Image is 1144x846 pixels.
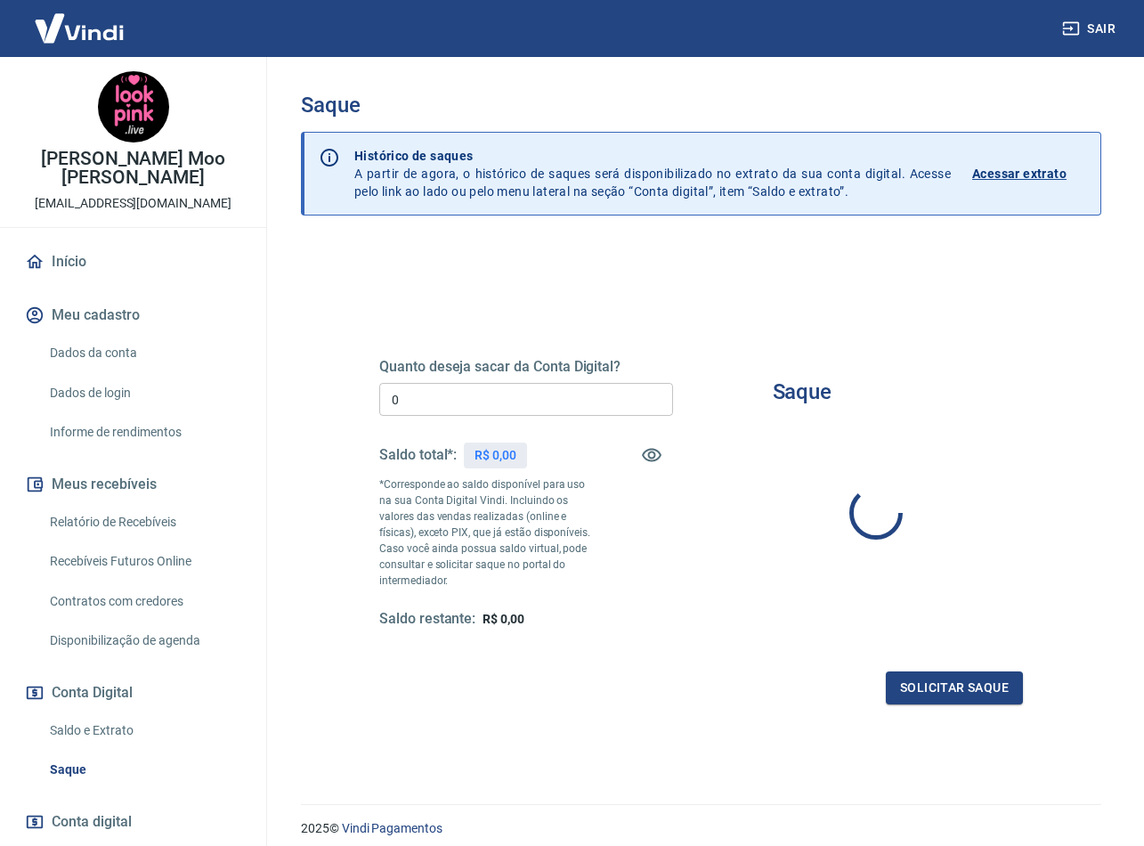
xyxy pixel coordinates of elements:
p: 2025 © [301,819,1101,838]
img: f5e2b5f2-de41-4e9a-a4e6-a6c2332be871.jpeg [98,71,169,142]
p: R$ 0,00 [475,446,516,465]
a: Conta digital [21,802,245,842]
a: Saque [43,752,245,788]
a: Informe de rendimentos [43,414,245,451]
button: Solicitar saque [886,671,1023,704]
a: Acessar extrato [972,147,1086,200]
p: [PERSON_NAME] Moo [PERSON_NAME] [14,150,252,187]
p: *Corresponde ao saldo disponível para uso na sua Conta Digital Vindi. Incluindo os valores das ve... [379,476,599,589]
a: Dados de login [43,375,245,411]
p: Histórico de saques [354,147,951,165]
h5: Saldo restante: [379,610,475,629]
button: Meus recebíveis [21,465,245,504]
span: R$ 0,00 [483,612,524,626]
a: Dados da conta [43,335,245,371]
a: Saldo e Extrato [43,712,245,749]
a: Contratos com credores [43,583,245,620]
button: Sair [1059,12,1123,45]
h3: Saque [301,93,1101,118]
a: Recebíveis Futuros Online [43,543,245,580]
p: Acessar extrato [972,165,1067,183]
a: Início [21,242,245,281]
h5: Saldo total*: [379,446,457,464]
p: [EMAIL_ADDRESS][DOMAIN_NAME] [35,194,231,213]
button: Conta Digital [21,673,245,712]
img: Vindi [21,1,137,55]
button: Meu cadastro [21,296,245,335]
a: Relatório de Recebíveis [43,504,245,541]
a: Vindi Pagamentos [342,821,442,835]
span: Conta digital [52,809,132,834]
p: A partir de agora, o histórico de saques será disponibilizado no extrato da sua conta digital. Ac... [354,147,951,200]
h3: Saque [773,379,832,404]
h5: Quanto deseja sacar da Conta Digital? [379,358,673,376]
a: Disponibilização de agenda [43,622,245,659]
